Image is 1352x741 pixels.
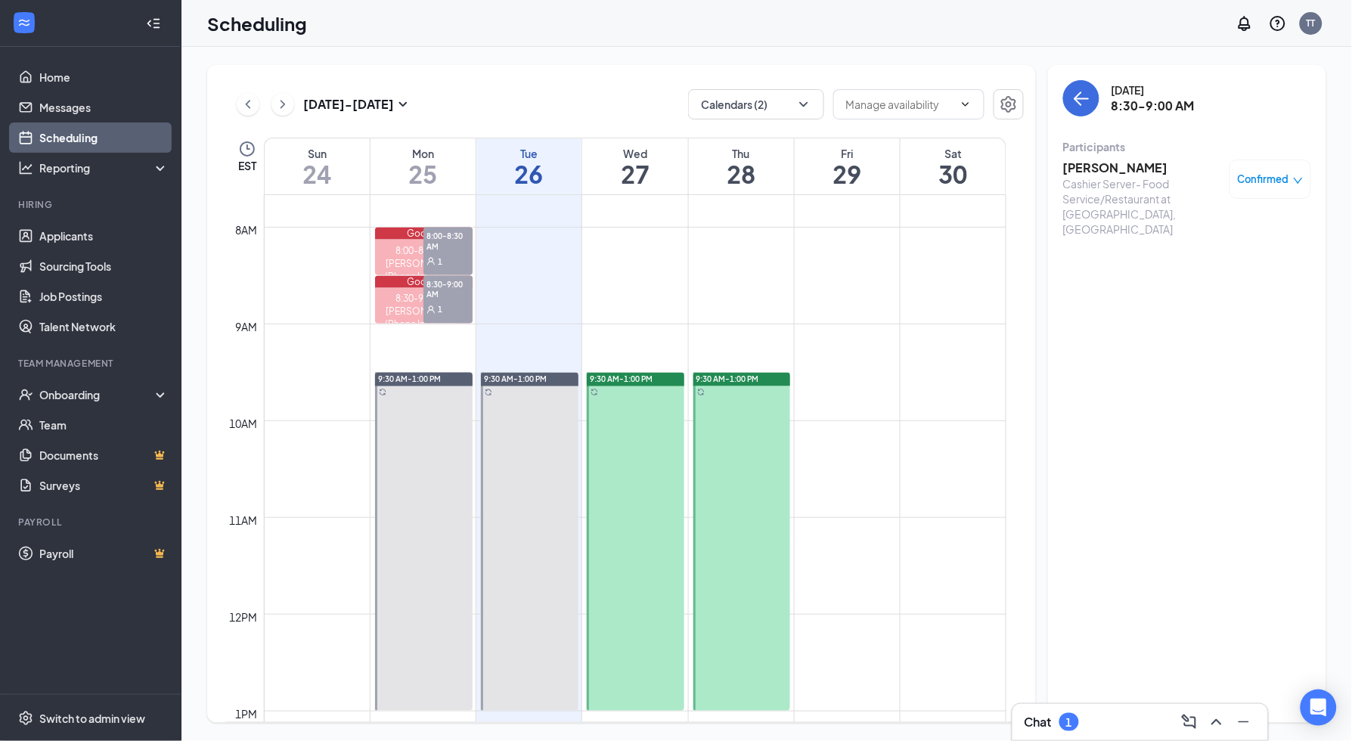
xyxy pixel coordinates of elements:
button: Calendars (2)ChevronDown [688,89,824,119]
h1: 26 [476,161,581,187]
a: Talent Network [39,312,169,342]
div: Fri [795,146,900,161]
div: Team Management [18,357,166,370]
svg: Clock [238,140,256,158]
div: TT [1307,17,1316,29]
a: August 30, 2025 [901,138,1006,194]
svg: Settings [1000,95,1018,113]
svg: Notifications [1236,14,1254,33]
svg: ChevronUp [1208,713,1226,731]
a: Scheduling [39,122,169,153]
span: 8:00-8:30 AM [423,228,473,253]
span: 9:30 AM-1:00 PM [378,374,441,385]
div: Participants [1063,139,1311,154]
a: Sourcing Tools [39,251,169,281]
h1: 29 [795,161,900,187]
h1: 25 [371,161,476,187]
a: Home [39,62,169,92]
svg: ChevronRight [275,95,290,113]
button: ChevronLeft [237,93,259,116]
button: Settings [994,89,1024,119]
div: Switch to admin view [39,711,145,726]
div: Google [375,276,473,288]
h3: Chat [1025,714,1052,730]
a: August 24, 2025 [265,138,370,194]
div: 12pm [227,609,261,625]
svg: Sync [485,389,492,396]
span: down [1293,175,1304,186]
svg: SmallChevronDown [394,95,412,113]
div: Cashier Server- Food Service/Restaurant at [GEOGRAPHIC_DATA], [GEOGRAPHIC_DATA] [1063,176,1222,237]
svg: QuestionInfo [1269,14,1287,33]
svg: User [426,257,436,266]
a: August 29, 2025 [795,138,900,194]
div: Payroll [18,516,166,529]
div: Sat [901,146,1006,161]
button: ChevronUp [1205,710,1229,734]
div: Reporting [39,160,169,175]
svg: Sync [697,389,705,396]
h3: 8:30-9:00 AM [1112,98,1195,114]
svg: Collapse [146,16,161,31]
div: Google [375,228,473,240]
div: 10am [227,415,261,432]
svg: User [426,305,436,315]
svg: ArrowLeft [1072,89,1090,107]
svg: Settings [18,711,33,726]
h1: 27 [582,161,687,187]
div: Tue [476,146,581,161]
a: Job Postings [39,281,169,312]
div: Thu [689,146,794,161]
div: 8am [233,222,261,238]
svg: ChevronLeft [240,95,256,113]
div: [PERSON_NAME] (Phone Interview - Cashier Server- Food Service/Restaurant. at [GEOGRAPHIC_DATA], [... [375,257,473,334]
svg: ChevronDown [960,98,972,110]
h1: 28 [689,161,794,187]
div: 11am [227,512,261,529]
svg: UserCheck [18,387,33,402]
div: Sun [265,146,370,161]
h3: [DATE] - [DATE] [303,96,394,113]
button: ComposeMessage [1177,710,1202,734]
div: [PERSON_NAME] (Phone Interview - Cashier Server- Food Service/Restaurant at [GEOGRAPHIC_DATA], [G... [375,305,473,383]
svg: Sync [379,389,386,396]
div: [DATE] [1112,82,1195,98]
div: Wed [582,146,687,161]
a: PayrollCrown [39,538,169,569]
svg: ChevronDown [796,97,811,112]
svg: Analysis [18,160,33,175]
span: EST [238,158,256,173]
div: Open Intercom Messenger [1301,690,1337,726]
h1: 24 [265,161,370,187]
div: 9am [233,318,261,335]
span: 1 [438,305,442,315]
button: back-button [1063,80,1099,116]
div: 8:00-8:30 AM [375,244,473,257]
h1: 30 [901,161,1006,187]
span: 1 [438,256,442,267]
div: Mon [371,146,476,161]
a: August 25, 2025 [371,138,476,194]
div: 8:30-9:00 AM [375,293,473,305]
a: Team [39,410,169,440]
div: Onboarding [39,387,156,402]
input: Manage availability [846,96,954,113]
svg: Sync [591,389,598,396]
svg: WorkstreamLogo [17,15,32,30]
h1: Scheduling [207,11,307,36]
h3: [PERSON_NAME] [1063,160,1222,176]
a: August 26, 2025 [476,138,581,194]
button: ChevronRight [271,93,294,116]
div: 1 [1066,716,1072,729]
span: Confirmed [1238,172,1289,187]
a: August 28, 2025 [689,138,794,194]
span: 8:30-9:00 AM [423,276,473,302]
svg: ComposeMessage [1180,713,1199,731]
button: Minimize [1232,710,1256,734]
span: 9:30 AM-1:00 PM [484,374,547,385]
a: Applicants [39,221,169,251]
a: SurveysCrown [39,470,169,501]
a: Messages [39,92,169,122]
span: 9:30 AM-1:00 PM [590,374,653,385]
